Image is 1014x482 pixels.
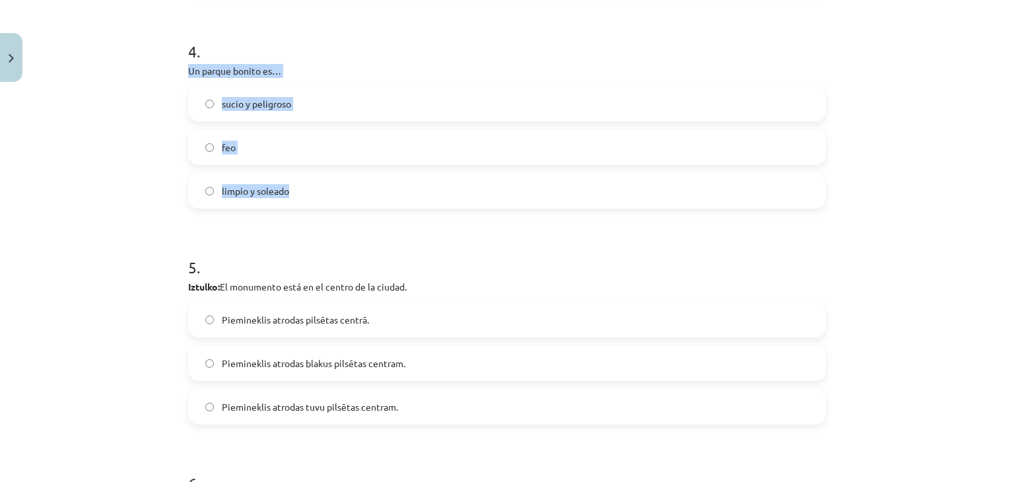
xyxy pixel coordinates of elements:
input: Piemineklis atrodas pilsētas centrā. [205,316,214,324]
span: Piemineklis atrodas pilsētas centrā. [222,313,369,327]
span: Piemineklis atrodas blakus pilsētas centram. [222,357,405,370]
input: Piemineklis atrodas tuvu pilsētas centram. [205,403,214,411]
strong: Iztulko: [188,281,220,293]
span: Piemineklis atrodas tuvu pilsētas centram. [222,400,398,414]
input: feo [205,143,214,152]
h1: 4 . [188,19,826,60]
span: feo [222,141,236,155]
h1: 5 . [188,235,826,276]
input: Piemineklis atrodas blakus pilsētas centram. [205,359,214,368]
span: limpio y soleado [222,184,289,198]
span: sucio y peligroso [222,97,291,111]
p: El monumento está en el centro de la ciudad. [188,280,826,294]
input: sucio y peligroso [205,100,214,108]
img: icon-close-lesson-0947bae3869378f0d4975bcd49f059093ad1ed9edebbc8119c70593378902aed.svg [9,54,14,63]
p: Un parque bonito es… [188,64,826,78]
input: limpio y soleado [205,187,214,195]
